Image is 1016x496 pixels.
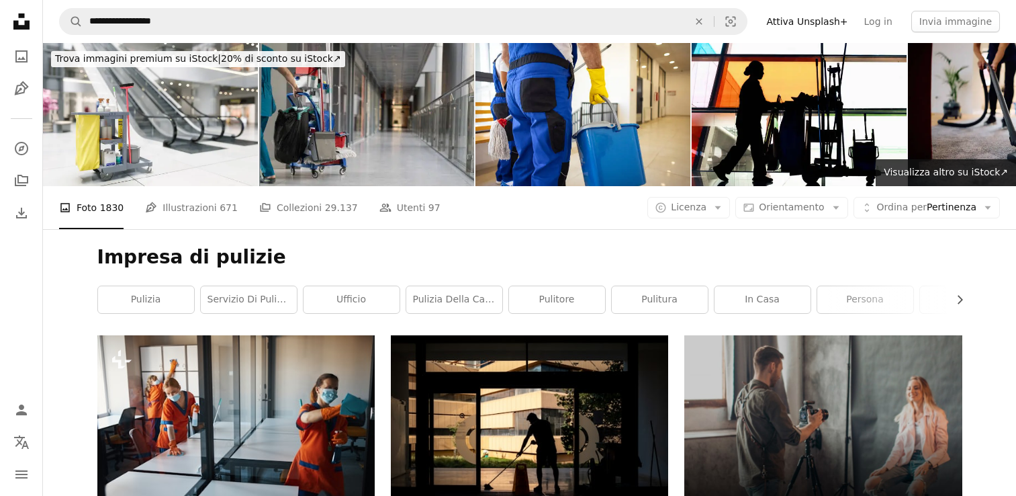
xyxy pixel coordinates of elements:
a: Foto [8,43,35,70]
a: Utenti 97 [379,186,441,229]
button: Elimina [684,9,714,34]
span: Licenza [671,202,706,212]
img: Un dipendente tira un carrello per pulire gli uffici. La donna più pulita è impegnata nel lavoro. [259,43,474,186]
button: Licenza [647,197,730,218]
span: 29.137 [325,200,358,215]
button: scorri la lista a destra [948,286,962,313]
span: Orientamento [759,202,824,212]
button: Cerca su Unsplash [60,9,83,34]
img: Custode custode che spinge il carrello di pulizia lungo il corridoio, ombra, messa a fuoco sull'o... [692,43,907,186]
a: Esplora [8,135,35,162]
form: Trova visual in tutto il sito [59,8,747,35]
a: Cronologia download [8,200,35,226]
button: Lingua [8,429,35,456]
a: servizio di pulizia [201,286,297,313]
span: Trova immagini premium su iStock | [55,53,221,64]
a: Attiva Unsplash+ [758,11,856,32]
a: Accedi / Registrati [8,397,35,423]
h1: Impresa di pulizie [97,245,962,270]
a: Trova immagini premium su iStock|20% di sconto su iStock↗ [43,43,353,75]
a: Collezioni [8,167,35,194]
a: Collezioni 29.137 [259,186,358,229]
a: pulizia della casa [406,286,502,313]
a: pulizia [98,286,194,313]
span: Pertinenza [877,201,976,214]
button: Ordina perPertinenza [853,197,1000,218]
a: Siluetta dell'uomo in piedi vicino alla finestra di vetro durante il giorno [391,421,668,433]
a: Log in [856,11,900,32]
a: Visualizza altro su iStock↗ [876,159,1016,186]
a: pulitore [509,286,605,313]
a: Gruppo di bidelli femminili in guanti di gomma e maschere facciali che puliscono le superfici in ... [97,421,375,433]
span: 20% di sconto su iStock ↗ [55,53,341,64]
span: 671 [220,200,238,215]
img: Bidelli irriconoscibili con attrezzature per la pulizia in mano [475,43,690,186]
a: ufficio [304,286,400,313]
span: Ordina per [877,202,927,212]
button: Orientamento [735,197,847,218]
img: Primo piano del carrello di pulizia con detergenti, mocio di pulizia e secchio nel centro commerc... [43,43,258,186]
a: Home — Unsplash [8,8,35,38]
a: in casa [714,286,811,313]
a: Igiene [920,286,1016,313]
a: Illustrazioni 671 [145,186,238,229]
span: Visualizza altro su iStock ↗ [884,167,1008,177]
button: Invia immagine [911,11,1000,32]
button: Menu [8,461,35,488]
a: Illustrazioni [8,75,35,102]
span: 97 [428,200,441,215]
button: Ricerca visiva [714,9,747,34]
a: persona [817,286,913,313]
a: pulitura [612,286,708,313]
